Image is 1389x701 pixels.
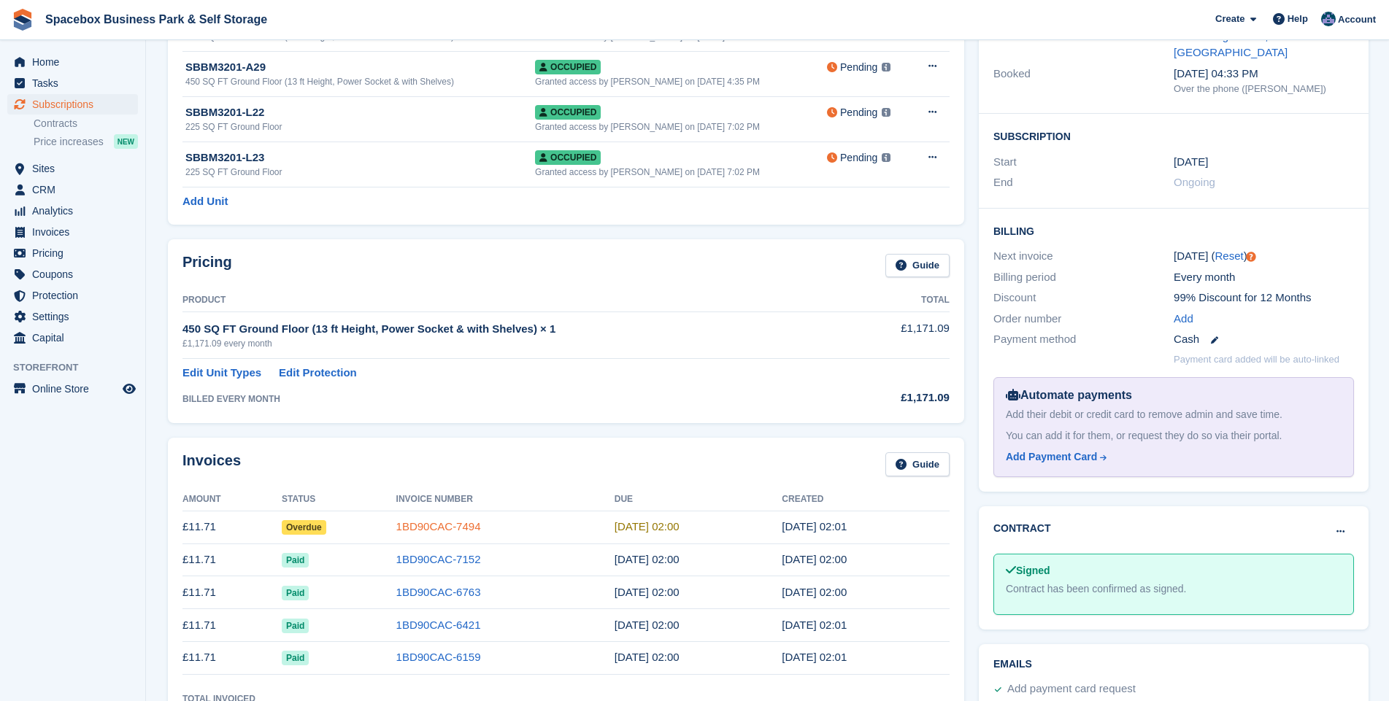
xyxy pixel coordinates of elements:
[7,328,138,348] a: menu
[32,94,120,115] span: Subscriptions
[185,104,535,121] div: SBBM3201-L22
[32,328,120,348] span: Capital
[782,651,847,663] time: 2025-04-26 01:01:01 UTC
[993,331,1174,348] div: Payment method
[7,158,138,179] a: menu
[993,521,1051,536] h2: Contract
[1215,12,1244,26] span: Create
[840,150,877,166] div: Pending
[615,520,680,532] time: 2025-08-27 01:00:00 UTC
[1321,12,1336,26] img: Daud
[1006,449,1336,465] a: Add Payment Card
[7,285,138,306] a: menu
[1006,407,1342,422] div: Add their debit or credit card to remove admin and save time.
[185,166,535,179] div: 225 SQ FT Ground Floor
[182,254,232,278] h2: Pricing
[861,289,950,312] th: Total
[182,337,861,350] div: £1,171.09 every month
[993,290,1174,306] div: Discount
[615,619,680,631] time: 2025-05-27 01:00:00 UTC
[615,488,782,511] th: Due
[882,63,890,71] img: icon-info-grey-7440780725fd019a000dd9b08b2336e03edf1995a4989e88bcd33f0948082b44.svg
[882,153,890,162] img: icon-info-grey-7440780725fd019a000dd9b08b2336e03edf1995a4989e88bcd33f0948082b44.svg
[279,365,357,382] a: Edit Protection
[182,576,282,609] td: £11.71
[1174,352,1339,367] p: Payment card added will be auto-linked
[182,392,861,406] div: BILLED EVERY MONTH
[182,609,282,642] td: £11.71
[782,488,950,511] th: Created
[32,52,120,72] span: Home
[1174,82,1354,96] div: Over the phone ([PERSON_NAME])
[7,179,138,200] a: menu
[782,619,847,631] time: 2025-05-26 01:01:04 UTC
[993,128,1354,143] h2: Subscription
[993,311,1174,328] div: Order number
[535,75,827,88] div: Granted access by [PERSON_NAME] on [DATE] 4:35 PM
[32,179,120,200] span: CRM
[7,243,138,263] a: menu
[182,543,282,576] td: £11.71
[1215,249,1244,262] a: Reset
[1244,250,1258,263] div: Tooltip anchor
[1006,563,1342,578] div: Signed
[861,390,950,406] div: £1,171.09
[615,586,680,598] time: 2025-06-27 01:00:00 UTC
[840,60,877,75] div: Pending
[32,201,120,221] span: Analytics
[7,264,138,284] a: menu
[993,28,1174,61] div: Site
[282,619,309,633] span: Paid
[1007,681,1136,698] div: Add payment card request
[1174,331,1354,348] div: Cash
[885,254,950,278] a: Guide
[182,289,861,312] th: Product
[185,59,535,76] div: SBBM3201-A29
[396,586,481,598] a: 1BD90CAC-6763
[182,193,228,210] a: Add Unit
[13,360,145,375] span: Storefront
[282,520,326,535] span: Overdue
[861,312,950,358] td: £1,171.09
[993,66,1174,96] div: Booked
[182,511,282,543] td: £11.71
[32,73,120,93] span: Tasks
[7,94,138,115] a: menu
[1174,311,1193,328] a: Add
[993,174,1174,191] div: End
[882,108,890,117] img: icon-info-grey-7440780725fd019a000dd9b08b2336e03edf1995a4989e88bcd33f0948082b44.svg
[1006,387,1342,404] div: Automate payments
[32,264,120,284] span: Coupons
[993,154,1174,171] div: Start
[182,452,241,476] h2: Invoices
[32,285,120,306] span: Protection
[7,201,138,221] a: menu
[396,651,481,663] a: 1BD90CAC-6159
[32,158,120,179] span: Sites
[535,166,827,179] div: Granted access by [PERSON_NAME] on [DATE] 7:02 PM
[1288,12,1308,26] span: Help
[120,380,138,398] a: Preview store
[282,586,309,600] span: Paid
[282,553,309,568] span: Paid
[185,120,535,133] div: 225 SQ FT Ground Floor
[7,379,138,399] a: menu
[32,243,120,263] span: Pricing
[7,222,138,242] a: menu
[182,641,282,674] td: £11.71
[1174,66,1354,82] div: [DATE] 04:33 PM
[12,9,34,31] img: stora-icon-8386f47178a22dfd0bd8f6a31ec36ba5ce8667c1dd55bd0f319d3a0aa187defe.svg
[396,520,481,532] a: 1BD90CAC-7494
[782,520,847,532] time: 2025-08-26 01:01:15 UTC
[39,7,273,31] a: Spacebox Business Park & Self Storage
[993,223,1354,238] h2: Billing
[535,60,601,74] span: Occupied
[282,651,309,665] span: Paid
[535,150,601,165] span: Occupied
[1174,290,1354,306] div: 99% Discount for 12 Months
[782,586,847,598] time: 2025-06-26 01:00:33 UTC
[840,105,877,120] div: Pending
[7,52,138,72] a: menu
[34,135,104,149] span: Price increases
[182,488,282,511] th: Amount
